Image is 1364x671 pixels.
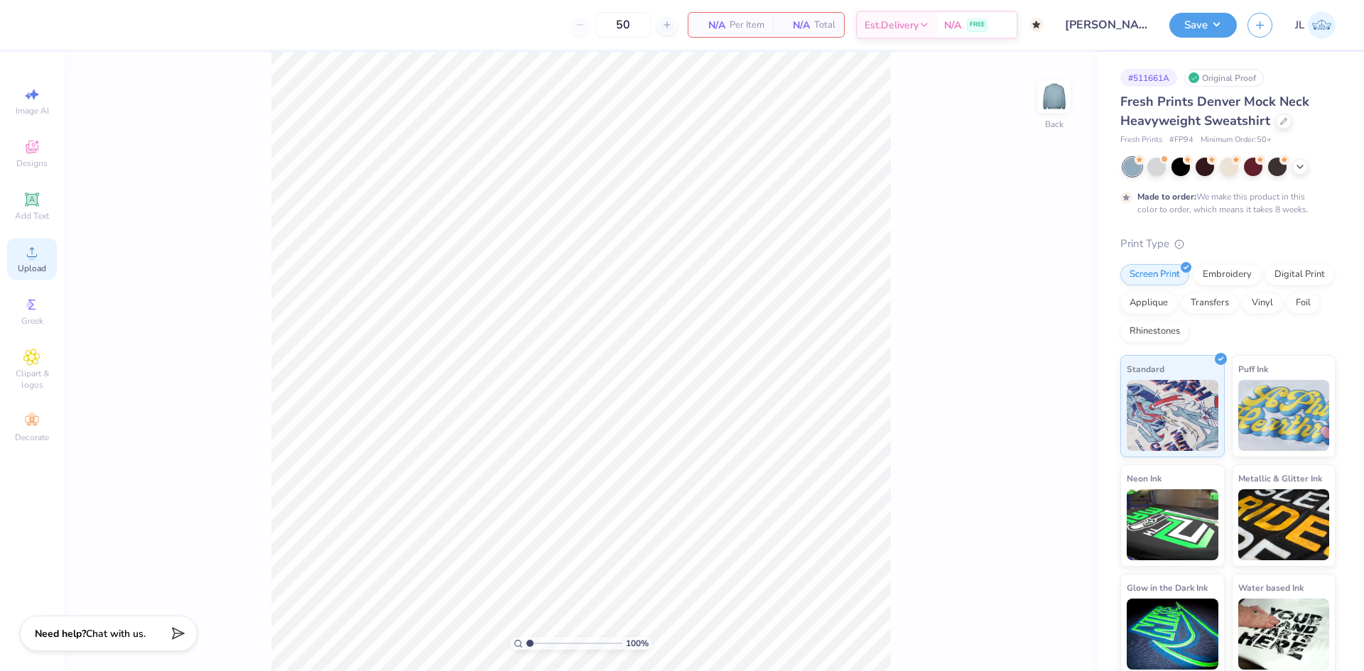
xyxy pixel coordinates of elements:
[1127,471,1162,486] span: Neon Ink
[1238,580,1304,595] span: Water based Ink
[1181,293,1238,314] div: Transfers
[16,158,48,169] span: Designs
[814,18,835,33] span: Total
[21,315,43,327] span: Greek
[730,18,764,33] span: Per Item
[1193,264,1261,285] div: Embroidery
[1238,489,1330,560] img: Metallic & Glitter Ink
[15,210,49,222] span: Add Text
[1040,82,1068,111] img: Back
[1265,264,1334,285] div: Digital Print
[1169,134,1193,146] span: # FP94
[1287,293,1320,314] div: Foil
[35,627,86,640] strong: Need help?
[626,637,649,650] span: 100 %
[1201,134,1272,146] span: Minimum Order: 50 +
[1127,599,1218,670] img: Glow in the Dark Ink
[1120,69,1177,87] div: # 511661A
[1120,93,1309,129] span: Fresh Prints Denver Mock Neck Heavyweight Sweatshirt
[16,105,49,116] span: Image AI
[15,432,49,443] span: Decorate
[697,18,725,33] span: N/A
[1137,190,1312,216] div: We make this product in this color to order, which means it takes 8 weeks.
[781,18,810,33] span: N/A
[1137,191,1196,202] strong: Made to order:
[1238,361,1268,376] span: Puff Ink
[1120,321,1189,342] div: Rhinestones
[86,627,146,640] span: Chat with us.
[1184,69,1264,87] div: Original Proof
[944,18,961,33] span: N/A
[1054,11,1159,39] input: Untitled Design
[1295,17,1304,33] span: JL
[1295,11,1336,39] a: JL
[595,12,651,38] input: – –
[18,263,46,274] span: Upload
[1243,293,1282,314] div: Vinyl
[1127,361,1164,376] span: Standard
[1045,118,1063,131] div: Back
[970,20,985,30] span: FREE
[1238,380,1330,451] img: Puff Ink
[1120,264,1189,285] div: Screen Print
[1127,580,1208,595] span: Glow in the Dark Ink
[1127,489,1218,560] img: Neon Ink
[1127,380,1218,451] img: Standard
[1120,134,1162,146] span: Fresh Prints
[1120,236,1336,252] div: Print Type
[1308,11,1336,39] img: Jairo Laqui
[1169,13,1237,38] button: Save
[7,368,57,391] span: Clipart & logos
[1238,599,1330,670] img: Water based Ink
[1120,293,1177,314] div: Applique
[865,18,919,33] span: Est. Delivery
[1238,471,1322,486] span: Metallic & Glitter Ink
